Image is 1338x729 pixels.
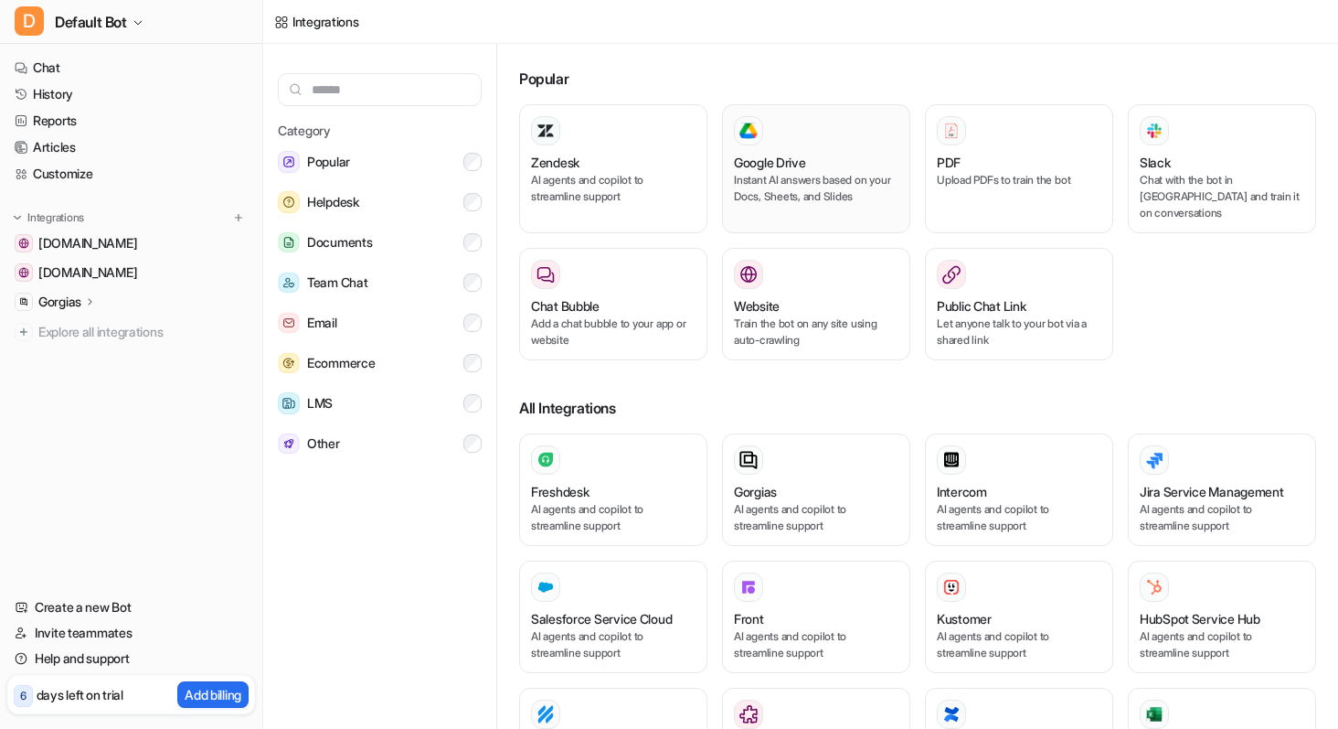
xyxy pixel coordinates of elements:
img: Gorgias [18,296,29,307]
h3: Salesforce Service Cloud [531,609,672,628]
h3: PDF [937,153,961,172]
img: Slack [1145,120,1163,141]
span: Other [307,433,340,455]
h3: Gorgias [734,482,777,501]
img: expand menu [11,211,24,224]
img: Salesforce Service Cloud [536,578,555,596]
a: Create a new Bot [7,595,255,620]
h3: HubSpot Service Hub [1140,609,1260,628]
img: menu_add.svg [232,211,245,224]
button: PDFPDFUpload PDFs to train the bot [925,104,1113,233]
img: Front [739,578,758,596]
h3: Zendesk [531,153,579,172]
button: FreshdeskAI agents and copilot to streamline support [519,434,707,546]
a: Reports [7,108,255,134]
img: Ecommerce [278,353,300,374]
button: EcommerceEcommerce [278,345,482,381]
a: Integrations [274,12,359,31]
button: DocumentsDocuments [278,224,482,261]
h3: Kustomer [937,609,992,628]
img: Website [739,265,758,284]
img: Team Chat [278,273,300,294]
button: OtherOther [278,425,482,462]
img: Helpdesk [278,191,300,213]
img: Help Scout [536,705,555,724]
button: GorgiasAI agents and copilot to streamline support [722,434,910,546]
h3: Slack [1140,153,1171,172]
img: CSV Files [1145,705,1163,724]
h3: Front [734,609,764,628]
p: AI agents and copilot to streamline support [937,628,1101,661]
a: History [7,81,255,107]
img: Other [278,434,300,455]
a: Help and support [7,646,255,671]
h3: Chat Bubble [531,296,600,316]
img: help.sauna.space [18,238,29,249]
p: Integrations [27,210,84,225]
h3: Jira Service Management [1140,482,1284,501]
img: Confluence [942,705,961,724]
p: AI agents and copilot to streamline support [531,501,696,534]
h3: Public Chat Link [937,296,1026,316]
span: LMS [307,392,333,414]
p: Instant AI answers based on your Docs, Sheets, and Slides [734,172,898,205]
span: Email [307,312,337,334]
p: AI agents and copilot to streamline support [1140,628,1304,661]
button: Jira Service ManagementAI agents and copilot to streamline support [1128,434,1316,546]
button: WebsiteWebsiteTrain the bot on any site using auto-crawling [722,248,910,360]
button: ZendeskAI agents and copilot to streamline support [519,104,707,233]
p: AI agents and copilot to streamline support [531,172,696,205]
button: HelpdeskHelpdesk [278,184,482,220]
img: HubSpot Service Hub [1145,578,1163,596]
img: explore all integrations [15,323,33,341]
p: AI agents and copilot to streamline support [734,501,898,534]
button: Public Chat LinkLet anyone talk to your bot via a shared link [925,248,1113,360]
button: FrontFrontAI agents and copilot to streamline support [722,561,910,673]
p: Chat with the bot in [GEOGRAPHIC_DATA] and train it on conversations [1140,172,1304,221]
p: AI agents and copilot to streamline support [937,501,1101,534]
button: Add billing [177,681,249,708]
img: Popular [278,151,300,173]
img: Google Drive [739,123,758,139]
button: Salesforce Service Cloud Salesforce Service CloudAI agents and copilot to streamline support [519,561,707,673]
img: Documents [278,232,300,253]
img: Other Helpdesks [739,705,758,724]
span: Explore all integrations [38,317,248,347]
span: [DOMAIN_NAME] [38,263,137,282]
button: IntercomAI agents and copilot to streamline support [925,434,1113,546]
span: Team Chat [307,272,367,294]
p: Gorgias [38,293,81,311]
span: D [15,6,44,36]
button: EmailEmail [278,305,482,341]
h3: Intercom [937,482,987,501]
img: sauna.space [18,267,29,278]
a: Customize [7,161,255,187]
h3: Freshdesk [531,482,589,501]
p: Train the bot on any site using auto-crawling [734,316,898,348]
img: Email [278,313,300,334]
img: Kustomer [942,578,961,596]
button: PopularPopular [278,144,482,180]
img: LMS [278,392,300,414]
p: Add a chat bubble to your app or website [531,316,696,348]
button: LMSLMS [278,385,482,422]
p: Upload PDFs to train the bot [937,172,1101,188]
button: SlackSlackChat with the bot in [GEOGRAPHIC_DATA] and train it on conversations [1128,104,1316,233]
span: Ecommerce [307,352,375,374]
button: KustomerKustomerAI agents and copilot to streamline support [925,561,1113,673]
a: Explore all integrations [7,319,255,345]
span: [DOMAIN_NAME] [38,234,137,252]
a: Chat [7,55,255,80]
p: AI agents and copilot to streamline support [734,628,898,661]
button: Integrations [7,209,90,227]
div: Integrations [292,12,359,31]
h5: Category [278,121,482,140]
h3: Popular [519,68,1316,90]
a: Invite teammates [7,620,255,646]
a: help.sauna.space[DOMAIN_NAME] [7,230,255,256]
p: Add billing [185,685,241,704]
button: Google DriveGoogle DriveInstant AI answers based on your Docs, Sheets, and Slides [722,104,910,233]
span: Helpdesk [307,191,359,213]
a: Articles [7,134,255,160]
h3: All Integrations [519,397,1316,419]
